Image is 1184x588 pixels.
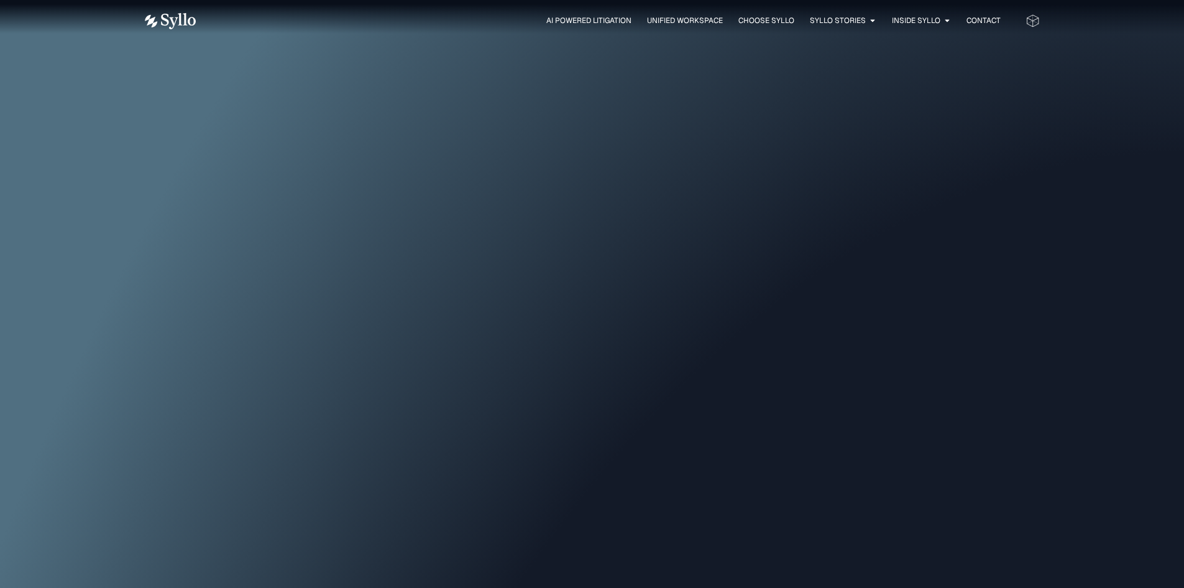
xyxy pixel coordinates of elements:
[145,13,196,29] img: Vector
[892,15,940,26] a: Inside Syllo
[546,15,631,26] a: AI Powered Litigation
[221,15,1001,27] div: Menu Toggle
[966,15,1001,26] a: Contact
[221,15,1001,27] nav: Menu
[810,15,866,26] a: Syllo Stories
[738,15,794,26] a: Choose Syllo
[647,15,723,26] a: Unified Workspace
